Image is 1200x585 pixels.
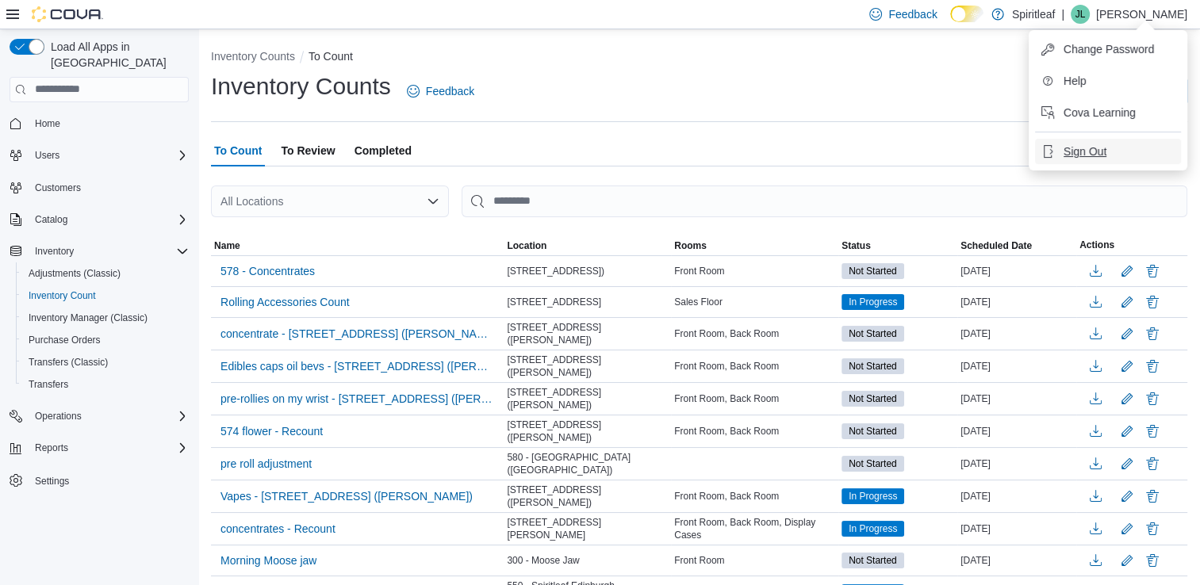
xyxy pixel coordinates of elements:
div: [DATE] [957,487,1076,506]
button: Inventory Counts [211,50,295,63]
span: Purchase Orders [22,331,189,350]
span: In Progress [849,295,897,309]
span: Completed [355,135,412,166]
span: Not Started [849,327,897,341]
span: Vapes - [STREET_ADDRESS] ([PERSON_NAME]) [220,488,473,504]
a: Purchase Orders [22,331,107,350]
button: Sign Out [1035,139,1181,164]
span: Rooms [674,239,707,252]
input: This is a search bar. After typing your query, hit enter to filter the results lower in the page. [462,185,1187,217]
div: [DATE] [957,422,1076,441]
button: Home [3,112,195,135]
span: [STREET_ADDRESS] [507,296,601,308]
span: 580 - [GEOGRAPHIC_DATA] ([GEOGRAPHIC_DATA]) [507,451,668,476]
a: Customers [29,178,87,197]
button: Delete [1143,519,1162,538]
button: Operations [29,407,88,426]
span: Adjustments (Classic) [29,267,121,280]
button: Morning Moose jaw [214,549,323,572]
button: Users [3,144,195,166]
div: Front Room [671,262,838,281]
p: Spiritleaf [1012,5,1055,24]
span: Sign Out [1064,143,1106,159]
div: [DATE] [957,357,1076,376]
span: In Progress [842,488,904,504]
div: Front Room, Back Room [671,324,838,343]
span: Actions [1079,239,1114,251]
button: Inventory [29,242,80,261]
span: Catalog [35,213,67,226]
a: Transfers (Classic) [22,353,114,372]
span: pre roll adjustment [220,456,312,472]
span: Not Started [849,457,897,471]
button: Customers [3,176,195,199]
button: Edit count details [1118,290,1137,314]
span: Not Started [849,424,897,438]
span: [STREET_ADDRESS] ([PERSON_NAME]) [507,419,668,444]
span: Users [29,146,189,165]
button: Inventory [3,240,195,262]
span: Not Started [842,423,904,439]
span: Adjustments (Classic) [22,264,189,283]
span: In Progress [849,489,897,503]
span: Name [214,239,240,252]
div: Front Room, Back Room [671,389,838,408]
span: Inventory Manager (Classic) [22,308,189,327]
nav: An example of EuiBreadcrumbs [211,48,1187,67]
span: Reports [35,442,68,454]
span: Purchase Orders [29,334,101,346]
button: Edit count details [1118,549,1137,572]
span: Home [35,117,60,130]
span: Transfers (Classic) [29,356,108,369]
span: Not Started [842,456,904,472]
button: Name [211,236,504,255]
div: Front Room, Back Room [671,357,838,376]
input: Dark Mode [950,6,983,22]
span: Catalog [29,210,189,229]
span: Inventory Count [22,286,189,305]
span: Rolling Accessories Count [220,294,350,310]
span: Not Started [842,391,904,407]
span: Not Started [849,553,897,568]
button: Purchase Orders [16,329,195,351]
button: Rolling Accessories Count [214,290,356,314]
div: [DATE] [957,262,1076,281]
div: [DATE] [957,519,1076,538]
button: Delete [1143,357,1162,376]
button: concentrate - [STREET_ADDRESS] ([PERSON_NAME]) - Recount [214,322,500,346]
button: Operations [3,405,195,427]
button: Edit count details [1118,322,1137,346]
span: In Progress [842,294,904,310]
a: Inventory Count [22,286,102,305]
button: Catalog [3,208,195,231]
button: pre roll adjustment [214,452,318,476]
span: To Count [214,135,262,166]
button: Transfers [16,373,195,396]
img: Cova [32,6,103,22]
a: Adjustments (Classic) [22,264,127,283]
button: Edit count details [1118,452,1137,476]
span: Inventory Manager (Classic) [29,312,148,324]
button: pre-rollies on my wrist - [STREET_ADDRESS] ([PERSON_NAME]) - Recount [214,387,500,411]
span: Transfers [22,375,189,394]
span: [STREET_ADDRESS] ([PERSON_NAME]) [507,354,668,379]
span: In Progress [842,521,904,537]
div: Front Room [671,551,838,570]
span: Not Started [849,392,897,406]
button: Edit count details [1118,419,1137,443]
span: Operations [29,407,189,426]
a: Home [29,114,67,133]
span: Feedback [888,6,937,22]
button: Edibles caps oil bevs - [STREET_ADDRESS] ([PERSON_NAME]) - Recount [214,354,500,378]
button: Edit count details [1118,387,1137,411]
a: Transfers [22,375,75,394]
span: [STREET_ADDRESS] ([PERSON_NAME]) [507,484,668,509]
span: 578 - Concentrates [220,263,315,279]
span: Location [507,239,546,252]
span: Transfers [29,378,68,391]
button: Delete [1143,324,1162,343]
span: Feedback [426,83,474,99]
span: Customers [35,182,81,194]
div: [DATE] [957,389,1076,408]
span: [STREET_ADDRESS] ([PERSON_NAME]) [507,386,668,411]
